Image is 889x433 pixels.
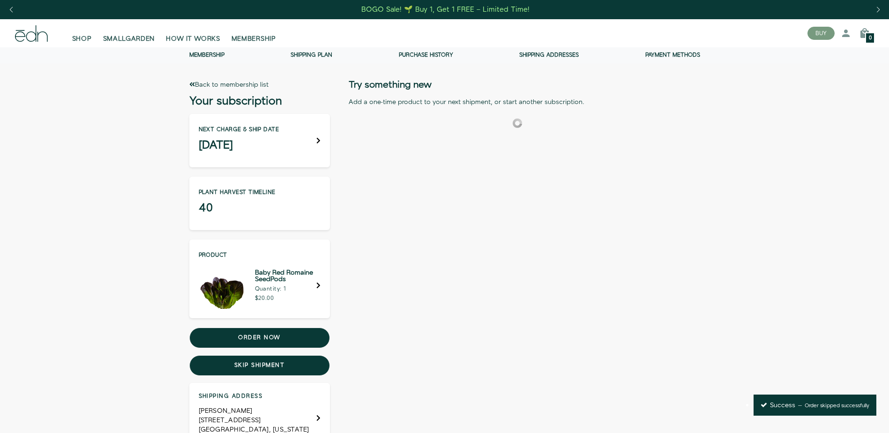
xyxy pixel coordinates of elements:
[199,262,246,309] img: Baby Red Romaine SeedPods
[519,51,579,59] a: Shipping addresses
[189,80,269,90] a: Back to membership list
[199,127,279,133] p: Next charge & ship date
[291,51,332,59] a: Shipping Plan
[255,286,316,292] p: Quantity: 1
[199,141,279,150] h3: [DATE]
[361,5,530,15] div: BOGO Sale! 🌱 Buy 1, Get 1 FREE – Limited Time!
[226,23,282,44] a: MEMBERSHIP
[795,402,869,410] p: Order skipped successfully
[199,416,316,425] div: [STREET_ADDRESS]
[645,51,700,59] a: Payment methods
[349,97,700,107] div: Add a one-time product to your next shipment, or start another subscription.
[189,328,330,348] button: Order now
[189,97,330,106] h3: Your subscription
[72,34,92,44] span: SHOP
[189,51,224,59] a: Membership
[189,239,330,318] div: Edit Product
[97,23,161,44] a: SMALLGARDEN
[761,401,795,410] span: Success
[807,27,835,40] button: BUY
[189,355,330,376] button: Skip shipment
[255,269,316,283] h5: Baby Red Romaine SeedPods
[349,80,700,90] h2: Try something new
[199,392,316,401] h4: Shipping address
[199,253,321,258] p: Product
[232,34,276,44] span: MEMBERSHIP
[67,23,97,44] a: SHOP
[199,406,316,416] div: [PERSON_NAME]
[166,34,220,44] span: HOW IT WORKS
[399,51,453,59] a: Purchase history
[189,114,330,167] div: Next charge & ship date [DATE]
[160,23,225,44] a: HOW IT WORKS
[255,296,316,301] p: $20.00
[360,2,530,17] a: BOGO Sale! 🌱 Buy 1, Get 1 FREE – Limited Time!
[103,34,155,44] span: SMALLGARDEN
[869,36,872,41] span: 0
